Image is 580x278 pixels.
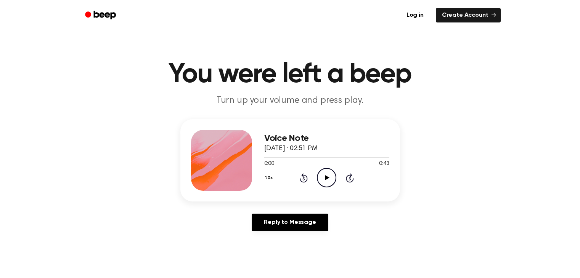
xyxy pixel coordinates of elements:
a: Beep [80,8,123,23]
h3: Voice Note [264,133,389,144]
span: 0:43 [379,160,389,168]
a: Reply to Message [252,214,328,231]
p: Turn up your volume and press play. [144,94,437,107]
span: 0:00 [264,160,274,168]
a: Log in [399,6,431,24]
button: 1.0x [264,171,276,184]
span: [DATE] · 02:51 PM [264,145,318,152]
a: Create Account [436,8,501,22]
h1: You were left a beep [95,61,485,88]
